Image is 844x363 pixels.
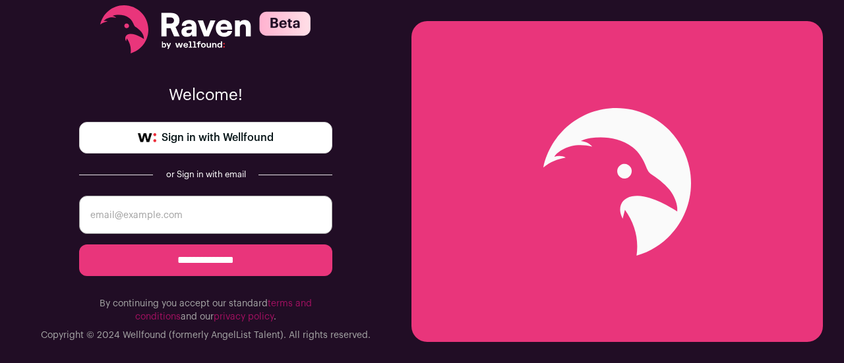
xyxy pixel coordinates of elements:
[79,85,332,106] p: Welcome!
[41,329,371,342] p: Copyright © 2024 Wellfound (formerly AngelList Talent). All rights reserved.
[79,297,332,323] p: By continuing you accept our standard and our .
[164,169,248,180] div: or Sign in with email
[79,122,332,154] a: Sign in with Wellfound
[138,133,156,142] img: wellfound-symbol-flush-black-fb3c872781a75f747ccb3a119075da62bfe97bd399995f84a933054e44a575c4.png
[214,312,274,321] a: privacy policy
[79,196,332,234] input: email@example.com
[162,130,274,146] span: Sign in with Wellfound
